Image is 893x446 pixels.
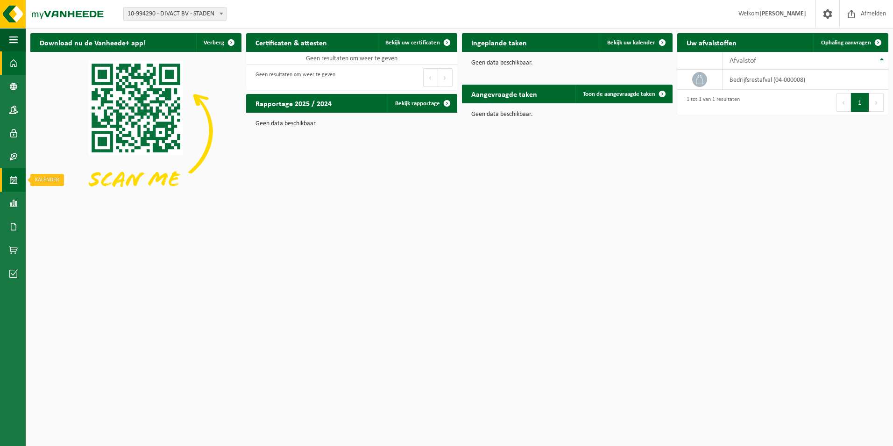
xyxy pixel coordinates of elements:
span: Bekijk uw certificaten [385,40,440,46]
p: Geen data beschikbaar. [471,60,664,66]
button: Verberg [196,33,241,52]
h2: Download nu de Vanheede+ app! [30,33,155,51]
div: Geen resultaten om weer te geven [251,67,335,88]
h2: Uw afvalstoffen [677,33,746,51]
p: Geen data beschikbaar [255,121,448,127]
span: 10-994290 - DIVACT BV - STADEN [124,7,226,21]
span: 10-994290 - DIVACT BV - STADEN [123,7,227,21]
a: Toon de aangevraagde taken [575,85,672,103]
a: Ophaling aanvragen [814,33,887,52]
button: Next [438,68,453,87]
h2: Rapportage 2025 / 2024 [246,94,341,112]
button: Previous [836,93,851,112]
td: Geen resultaten om weer te geven [246,52,457,65]
button: 1 [851,93,869,112]
img: Download de VHEPlus App [30,52,241,210]
a: Bekijk rapportage [388,94,456,113]
a: Bekijk uw certificaten [378,33,456,52]
td: bedrijfsrestafval (04-000008) [723,70,888,90]
span: Toon de aangevraagde taken [583,91,655,97]
div: 1 tot 1 van 1 resultaten [682,92,740,113]
span: Ophaling aanvragen [821,40,871,46]
a: Bekijk uw kalender [600,33,672,52]
strong: [PERSON_NAME] [759,10,806,17]
button: Next [869,93,884,112]
span: Bekijk uw kalender [607,40,655,46]
h2: Ingeplande taken [462,33,536,51]
h2: Aangevraagde taken [462,85,546,103]
span: Afvalstof [730,57,756,65]
span: Verberg [204,40,224,46]
h2: Certificaten & attesten [246,33,336,51]
p: Geen data beschikbaar. [471,111,664,118]
button: Previous [423,68,438,87]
